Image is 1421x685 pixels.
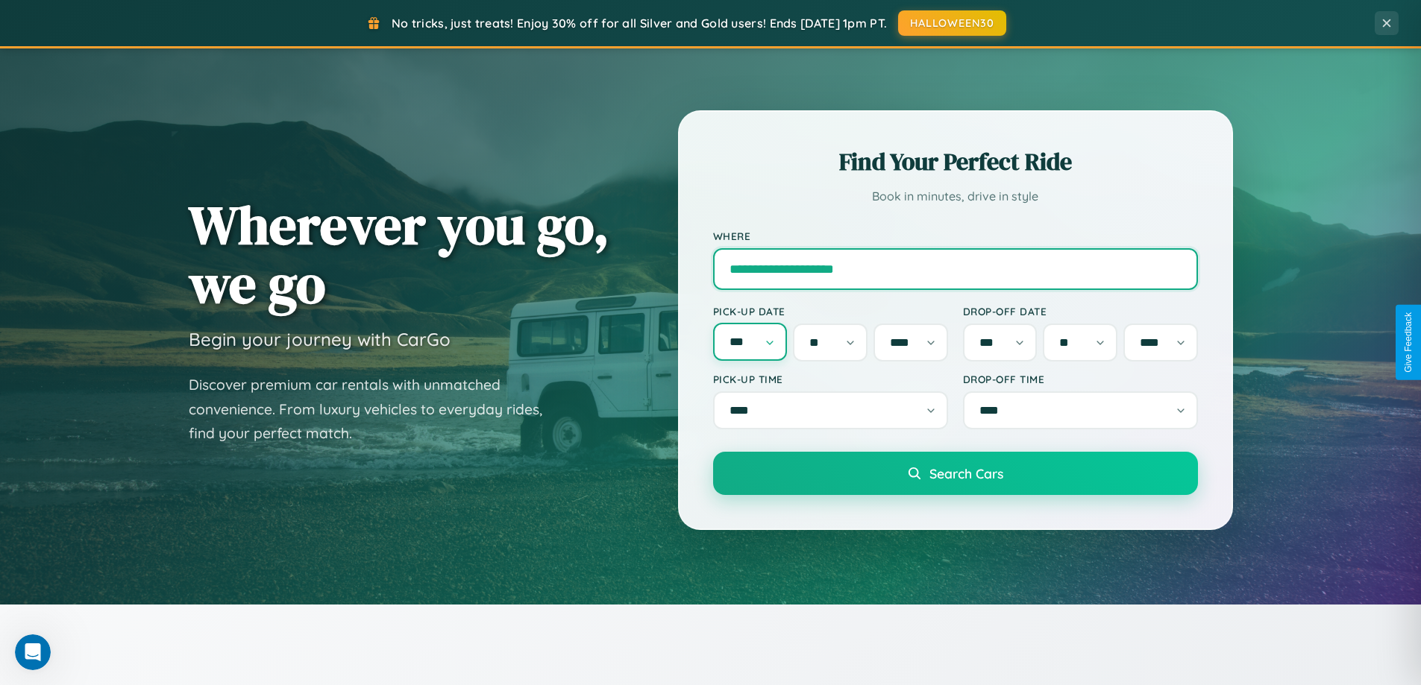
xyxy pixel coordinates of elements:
[189,195,609,313] h1: Wherever you go, we go
[713,452,1198,495] button: Search Cars
[189,328,451,350] h3: Begin your journey with CarGo
[189,373,562,446] p: Discover premium car rentals with unmatched convenience. From luxury vehicles to everyday rides, ...
[713,373,948,385] label: Pick-up Time
[898,10,1006,36] button: HALLOWEEN30
[963,305,1198,318] label: Drop-off Date
[929,465,1003,482] span: Search Cars
[713,186,1198,207] p: Book in minutes, drive in style
[713,305,948,318] label: Pick-up Date
[713,145,1198,178] h2: Find Your Perfect Ride
[1403,312,1414,373] div: Give Feedback
[963,373,1198,385] label: Drop-off Time
[713,230,1198,242] label: Where
[392,16,887,31] span: No tricks, just treats! Enjoy 30% off for all Silver and Gold users! Ends [DATE] 1pm PT.
[15,634,51,670] iframe: Intercom live chat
